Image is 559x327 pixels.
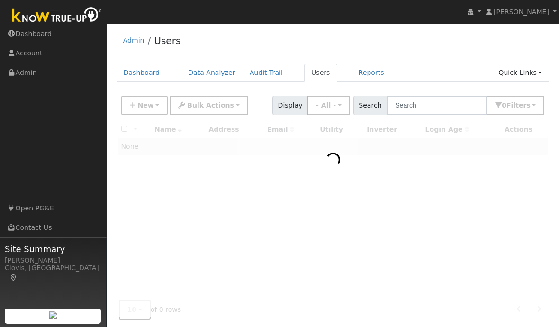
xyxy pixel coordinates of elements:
span: [PERSON_NAME] [494,8,549,16]
a: Quick Links [491,64,549,82]
button: 0Filters [487,96,544,115]
a: Map [9,274,18,282]
a: Dashboard [117,64,167,82]
input: Search [387,96,487,115]
span: New [137,101,153,109]
a: Users [304,64,337,82]
img: retrieve [49,311,57,319]
span: Display [272,96,308,115]
span: s [526,101,530,109]
button: - All - [307,96,350,115]
button: New [121,96,168,115]
a: Users [154,35,180,46]
span: Site Summary [5,243,101,255]
span: Bulk Actions [187,101,234,109]
img: Know True-Up [7,5,107,27]
a: Data Analyzer [181,64,243,82]
div: [PERSON_NAME] [5,255,101,265]
button: Bulk Actions [170,96,248,115]
span: Search [353,96,387,115]
span: Filter [506,101,531,109]
a: Audit Trail [243,64,290,82]
a: Reports [352,64,391,82]
a: Admin [123,36,144,44]
div: Clovis, [GEOGRAPHIC_DATA] [5,263,101,283]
